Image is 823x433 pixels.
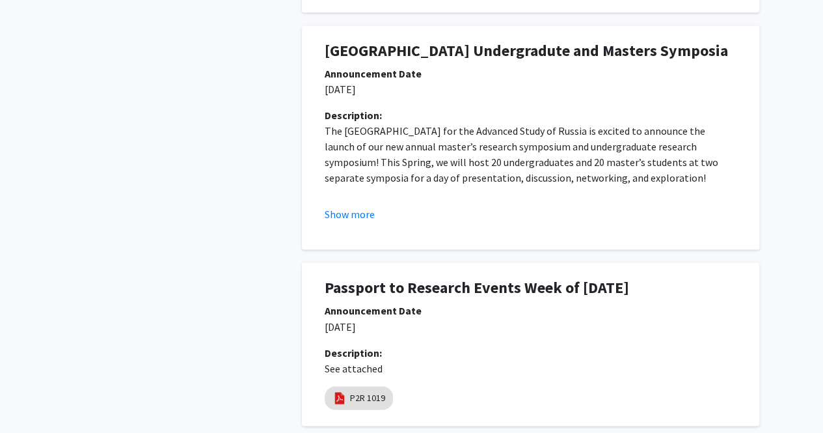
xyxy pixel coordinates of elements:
[325,206,375,222] button: Show more
[350,391,385,404] a: P2R 1019
[325,279,736,298] h1: Passport to Research Events Week of [DATE]
[332,391,347,405] img: pdf_icon.png
[325,107,736,123] div: Description:
[325,123,736,186] p: The [GEOGRAPHIC_DATA] for the Advanced Study of Russia is excited to announce the launch of our n...
[325,344,736,360] div: Description:
[325,66,736,81] div: Announcement Date
[325,303,736,318] div: Announcement Date
[325,318,736,334] p: [DATE]
[325,42,736,61] h1: [GEOGRAPHIC_DATA] Undergradute and Masters Symposia
[10,374,55,423] iframe: Chat
[325,81,736,97] p: [DATE]
[325,360,736,376] p: See attached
